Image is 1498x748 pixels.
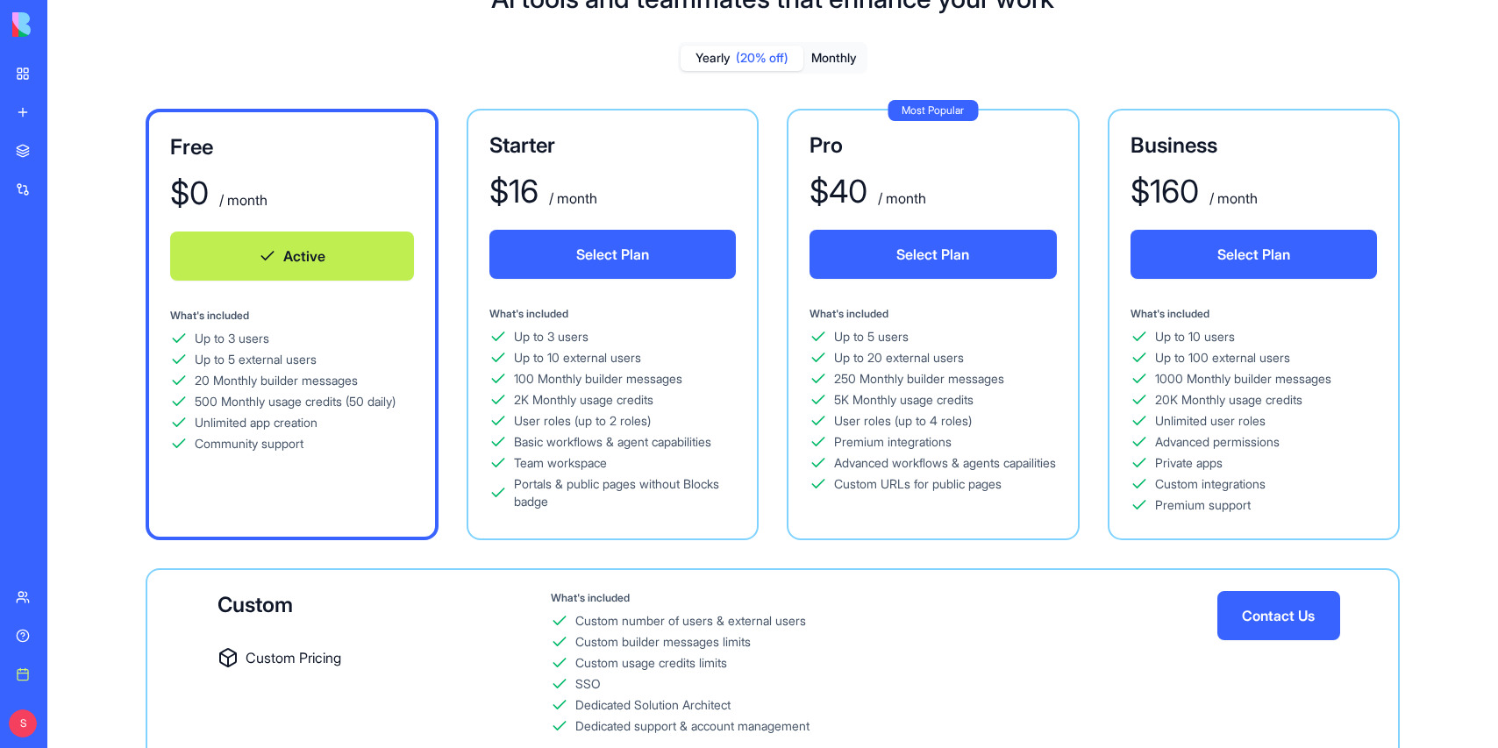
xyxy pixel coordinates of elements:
div: Starter [489,132,737,160]
div: User roles (up to 2 roles) [514,412,651,430]
button: Contact Us [1217,591,1340,640]
div: Custom URLs for public pages [834,475,1002,493]
div: Basic workflows & agent capabilities [514,433,711,451]
div: Team workspace [514,454,607,472]
div: User roles (up to 4 roles) [834,412,972,430]
div: Up to 5 external users [195,351,317,368]
div: 2K Monthly usage credits [514,391,653,409]
div: 500 Monthly usage credits (50 daily) [195,393,396,410]
div: Custom integrations [1155,475,1266,493]
span: (20% off) [736,49,788,67]
div: Premium integrations [834,433,952,451]
div: Dedicated Solution Architect [575,696,731,714]
a: Business$160 / monthSelect PlanWhat's includedUp to 10 usersUp to 100 external users1000 Monthly ... [1108,109,1401,540]
div: Advanced permissions [1155,433,1280,451]
div: 5K Monthly usage credits [834,391,974,409]
div: SSO [575,675,601,693]
div: What's included [551,591,1217,605]
div: / month [216,189,267,210]
div: Free [170,133,414,161]
div: What's included [1131,307,1378,321]
div: Up to 5 users [834,328,909,346]
div: What's included [810,307,1057,321]
div: Community support [195,435,303,452]
div: 100 Monthly builder messages [514,370,682,388]
div: / month [874,188,926,209]
button: Select Plan [810,230,1057,279]
div: $ 160 [1131,174,1199,209]
div: Portals & public pages without Blocks badge [514,475,737,510]
div: Dedicated support & account management [575,717,810,735]
span: Custom Pricing [246,647,341,668]
div: $ 16 [489,174,539,209]
div: Unlimited app creation [195,414,317,431]
div: Custom [218,591,551,619]
div: Custom usage credits limits [575,654,727,672]
div: Most Popular [888,100,978,121]
div: $ 0 [170,175,209,210]
button: Active [170,232,414,281]
img: logo [12,12,121,37]
div: Up to 10 users [1155,328,1235,346]
div: 250 Monthly builder messages [834,370,1004,388]
div: / month [546,188,597,209]
div: Private apps [1155,454,1223,472]
div: Pro [810,132,1057,160]
a: Starter$16 / monthSelect PlanWhat's includedUp to 3 usersUp to 10 external users100 Monthly build... [467,109,760,540]
div: 1000 Monthly builder messages [1155,370,1331,388]
div: 20K Monthly usage credits [1155,391,1302,409]
span: S [9,709,37,737]
a: Most PopularPro$40 / monthSelect PlanWhat's includedUp to 5 usersUp to 20 external users250 Month... [787,109,1080,540]
div: Unlimited user roles [1155,412,1266,430]
div: Up to 3 users [195,330,269,347]
button: Select Plan [489,230,737,279]
div: Advanced workflows & agents capailities [834,454,1056,472]
div: Custom number of users & external users [575,612,806,630]
div: Premium support [1155,496,1251,514]
div: / month [1206,188,1258,209]
div: What's included [170,309,414,323]
div: 20 Monthly builder messages [195,372,358,389]
div: Custom builder messages limits [575,633,751,651]
div: Up to 10 external users [514,349,641,367]
button: Select Plan [1131,230,1378,279]
div: Business [1131,132,1378,160]
div: Up to 3 users [514,328,588,346]
button: Monthly [803,46,865,71]
div: Up to 100 external users [1155,349,1290,367]
div: $ 40 [810,174,867,209]
div: Up to 20 external users [834,349,964,367]
button: Yearly [681,46,803,71]
div: What's included [489,307,737,321]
